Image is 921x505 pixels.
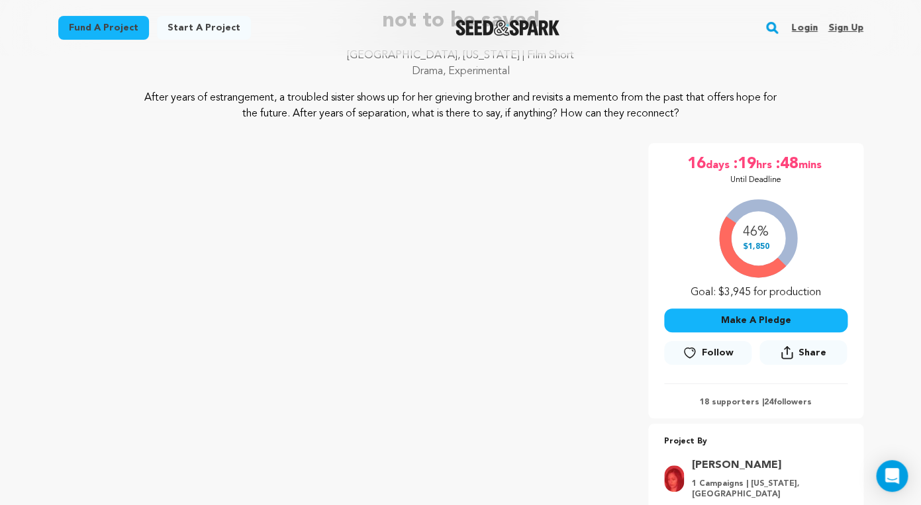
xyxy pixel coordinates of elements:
p: Until Deadline [730,175,781,185]
img: cb39b16e30f3465f.jpg [664,465,684,492]
a: Start a project [157,16,251,40]
button: Share [759,340,847,365]
p: [GEOGRAPHIC_DATA], [US_STATE] | Film Short [58,48,863,64]
p: 1 Campaigns | [US_STATE], [GEOGRAPHIC_DATA] [692,479,840,500]
span: hrs [756,154,775,175]
a: Follow [664,341,751,365]
span: Follow [702,346,734,359]
a: Goto Diane Zaragoza profile [692,457,840,473]
span: mins [799,154,824,175]
span: Share [799,346,826,359]
a: Fund a project [58,16,149,40]
a: Login [791,17,817,38]
span: 16 [687,154,706,175]
span: Share [759,340,847,370]
button: Make A Pledge [664,308,848,332]
span: :48 [775,154,799,175]
p: Project By [664,434,848,449]
div: Open Intercom Messenger [876,460,908,492]
a: Seed&Spark Homepage [456,20,559,36]
span: 24 [764,398,773,406]
span: days [706,154,732,175]
p: After years of estrangement, a troubled sister shows up for her grieving brother and revisits a m... [138,90,783,122]
img: Seed&Spark Logo Dark Mode [456,20,559,36]
span: :19 [732,154,756,175]
p: Drama, Experimental [58,64,863,79]
a: Sign up [828,17,863,38]
p: 18 supporters | followers [664,397,848,408]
